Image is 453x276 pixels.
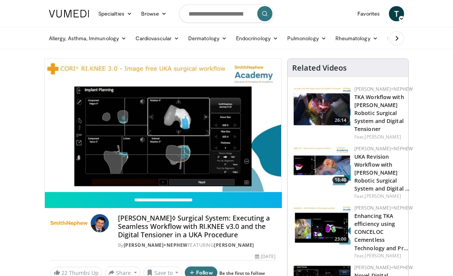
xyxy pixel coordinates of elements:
img: 02205603-5ba6-4c11-9b25-5721b1ef82fa.150x105_q85_crop-smart_upscale.jpg [294,145,351,185]
a: Enhancing TKA efficiency using CONCELOC Cementless Technology and Pr… [354,212,408,251]
a: [PERSON_NAME]+Nephew [354,264,413,271]
div: By FEATURING [118,242,275,249]
a: [PERSON_NAME]+Nephew [124,242,188,248]
h4: [PERSON_NAME]◊ Surgical System: Executing a Seamless Workflow with RI.KNEE v3.0 and the Digital T... [118,214,275,239]
a: 23:00 [294,205,351,244]
div: Feat. [354,193,413,200]
div: Feat. [354,252,413,259]
img: Smith+Nephew [50,214,88,232]
a: T [389,6,404,21]
span: 23:00 [332,236,349,243]
a: TKA Workflow with [PERSON_NAME] Robotic Surgical System and Digital Tensioner [354,93,404,132]
a: UKA Revision Workflow with [PERSON_NAME] Robotic Surgical System and Digital … [354,153,410,192]
div: Feat. [354,134,413,140]
img: cad15a82-7a4e-4d99-8f10-ac9ee335d8e8.150x105_q85_crop-smart_upscale.jpg [294,205,351,244]
a: [PERSON_NAME] [365,193,401,199]
img: VuMedi Logo [49,10,89,17]
input: Search topics, interventions [179,5,274,23]
a: Allergy, Asthma, Immunology [44,31,131,46]
a: 26:14 [294,86,351,126]
a: [PERSON_NAME]+Nephew [354,86,413,92]
a: Specialties [94,6,137,21]
video-js: Video Player [45,59,281,192]
a: Dermatology [184,31,231,46]
img: a66a0e72-84e9-4e46-8aab-74d70f528821.150x105_q85_crop-smart_upscale.jpg [294,86,351,126]
img: Avatar [91,214,109,232]
a: Rheumatology [331,31,382,46]
span: 26:14 [332,117,349,124]
a: 18:40 [294,145,351,185]
a: [PERSON_NAME]+Nephew [354,145,413,152]
h4: Related Videos [292,63,347,73]
a: Favorites [353,6,384,21]
a: [PERSON_NAME] [365,134,401,140]
a: Browse [137,6,171,21]
a: Endocrinology [231,31,283,46]
a: [PERSON_NAME] [214,242,254,248]
div: [DATE] [255,253,275,260]
a: [PERSON_NAME]+Nephew [354,205,413,211]
a: Cardiovascular [131,31,184,46]
a: Pulmonology [283,31,331,46]
a: [PERSON_NAME] [365,252,401,259]
span: 18:40 [332,177,349,183]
